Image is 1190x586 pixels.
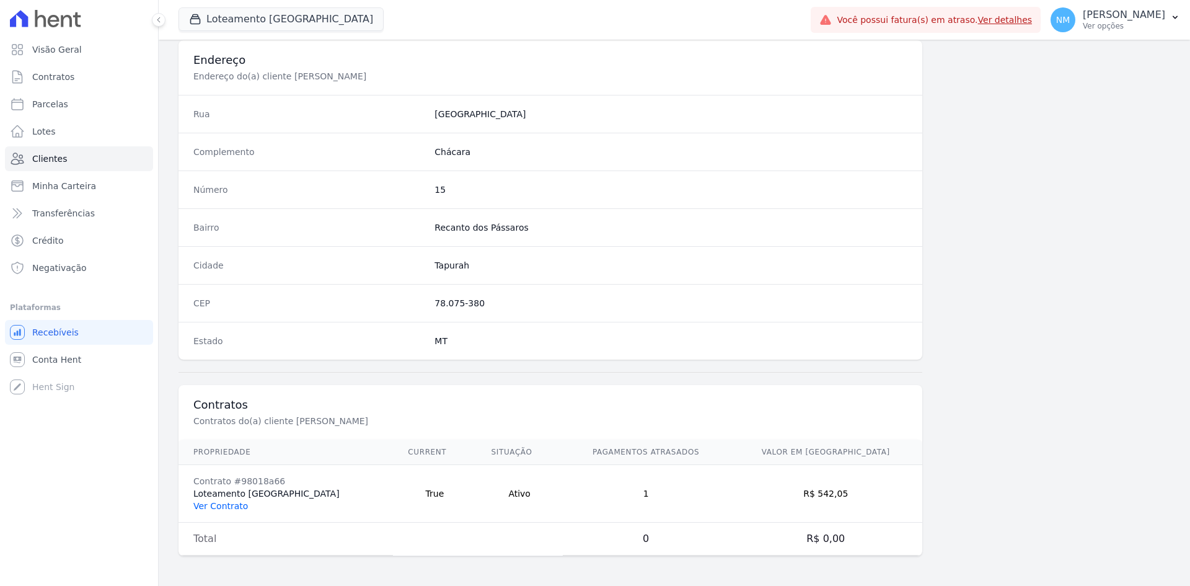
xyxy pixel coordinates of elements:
[193,108,425,120] dt: Rua
[1083,9,1165,21] p: [PERSON_NAME]
[5,37,153,62] a: Visão Geral
[193,221,425,234] dt: Bairro
[434,259,907,272] dd: Tapurah
[393,440,476,465] th: Current
[434,297,907,309] dd: 78.075-380
[5,201,153,226] a: Transferências
[1041,2,1190,37] button: NM [PERSON_NAME] Ver opções
[563,465,729,523] td: 1
[193,70,610,82] p: Endereço do(a) cliente [PERSON_NAME]
[5,174,153,198] a: Minha Carteira
[193,501,248,511] a: Ver Contrato
[178,440,393,465] th: Propriedade
[477,440,563,465] th: Situação
[729,465,922,523] td: R$ 542,05
[32,326,79,339] span: Recebíveis
[32,125,56,138] span: Lotes
[32,207,95,220] span: Transferências
[434,221,907,234] dd: Recanto dos Pássaros
[563,440,729,465] th: Pagamentos Atrasados
[5,320,153,345] a: Recebíveis
[32,153,67,165] span: Clientes
[729,523,922,556] td: R$ 0,00
[193,297,425,309] dt: CEP
[434,108,907,120] dd: [GEOGRAPHIC_DATA]
[193,184,425,196] dt: Número
[1056,16,1070,24] span: NM
[477,465,563,523] td: Ativo
[434,146,907,158] dd: Chácara
[32,43,82,56] span: Visão Geral
[434,335,907,347] dd: MT
[5,64,153,89] a: Contratos
[10,300,148,315] div: Plataformas
[837,14,1032,27] span: Você possui fatura(s) em atraso.
[5,92,153,117] a: Parcelas
[193,335,425,347] dt: Estado
[563,523,729,556] td: 0
[193,146,425,158] dt: Complemento
[193,475,378,487] div: Contrato #98018a66
[193,53,907,68] h3: Endereço
[32,262,87,274] span: Negativação
[5,228,153,253] a: Crédito
[32,71,74,83] span: Contratos
[193,259,425,272] dt: Cidade
[5,347,153,372] a: Conta Hent
[434,184,907,196] dd: 15
[5,255,153,280] a: Negativação
[193,415,610,427] p: Contratos do(a) cliente [PERSON_NAME]
[978,15,1033,25] a: Ver detalhes
[393,465,476,523] td: True
[178,523,393,556] td: Total
[193,397,907,412] h3: Contratos
[5,119,153,144] a: Lotes
[32,353,81,366] span: Conta Hent
[1083,21,1165,31] p: Ver opções
[32,98,68,110] span: Parcelas
[178,465,393,523] td: Loteamento [GEOGRAPHIC_DATA]
[5,146,153,171] a: Clientes
[32,234,64,247] span: Crédito
[729,440,922,465] th: Valor em [GEOGRAPHIC_DATA]
[32,180,96,192] span: Minha Carteira
[178,7,384,31] button: Loteamento [GEOGRAPHIC_DATA]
